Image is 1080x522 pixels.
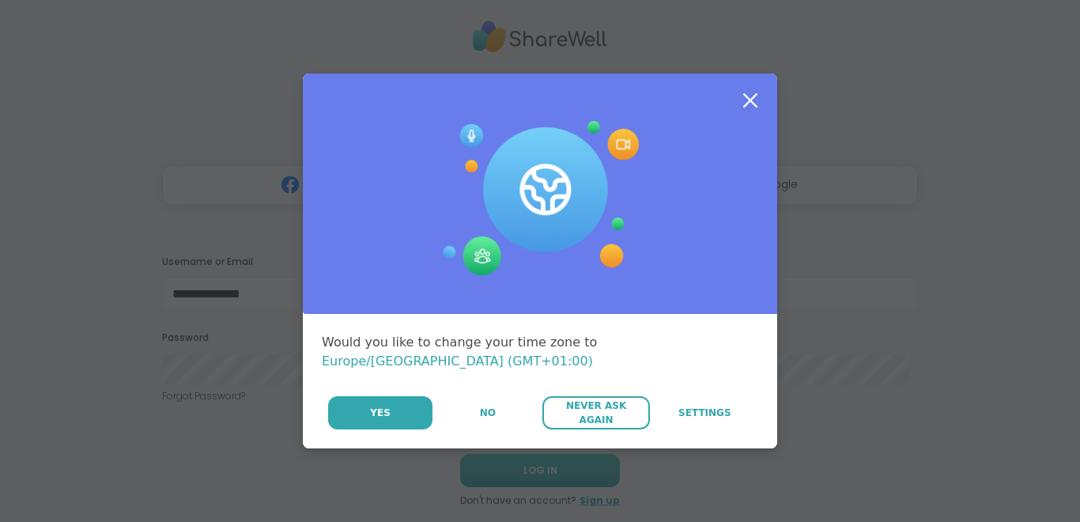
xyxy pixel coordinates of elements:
[322,333,758,371] div: Would you like to change your time zone to
[328,396,432,429] button: Yes
[441,121,639,276] img: Session Experience
[322,354,593,369] span: Europe/[GEOGRAPHIC_DATA] (GMT+01:00)
[651,396,758,429] a: Settings
[542,396,649,429] button: Never Ask Again
[434,396,541,429] button: No
[550,399,641,427] span: Never Ask Again
[370,406,391,420] span: Yes
[480,406,496,420] span: No
[678,406,731,420] span: Settings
